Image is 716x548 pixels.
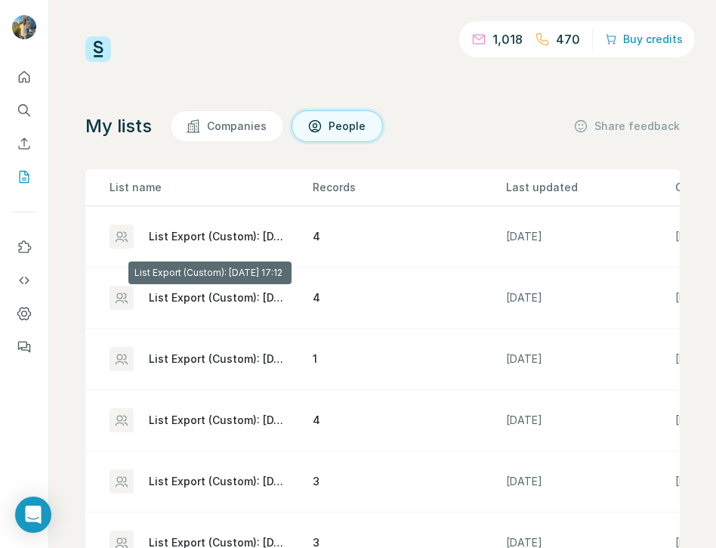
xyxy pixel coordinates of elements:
p: 1,018 [492,30,523,48]
div: List Export (Custom): [DATE] 17:12 [149,290,287,305]
p: 470 [556,30,580,48]
td: [DATE] [505,390,674,451]
button: Quick start [12,63,36,91]
td: 3 [312,451,505,512]
div: List Export (Custom): [DATE] 15:38 [149,474,287,489]
button: Share feedback [573,119,680,134]
div: Open Intercom Messenger [15,497,51,533]
h4: My lists [85,114,152,138]
button: Search [12,97,36,124]
p: List name [110,180,311,195]
p: Records [313,180,505,195]
button: Buy credits [605,29,683,50]
button: Feedback [12,333,36,361]
td: 4 [312,206,505,268]
img: Avatar [12,15,36,39]
button: Use Surfe API [12,267,36,294]
td: [DATE] [505,206,674,268]
div: List Export (Custom): [DATE] 15:42 [149,413,287,428]
td: [DATE] [505,329,674,390]
td: 4 [312,390,505,451]
td: 1 [312,329,505,390]
div: List Export (Custom): [DATE] 17:14 [149,229,287,244]
p: Last updated [506,180,674,195]
button: Use Surfe on LinkedIn [12,234,36,261]
div: List Export (Custom): [DATE] 15:42 [149,351,287,367]
td: 4 [312,268,505,329]
td: [DATE] [505,451,674,512]
span: People [329,119,367,134]
span: Companies [207,119,268,134]
button: My lists [12,163,36,190]
td: [DATE] [505,268,674,329]
button: Dashboard [12,300,36,327]
img: Surfe Logo [85,36,111,62]
button: Enrich CSV [12,130,36,157]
